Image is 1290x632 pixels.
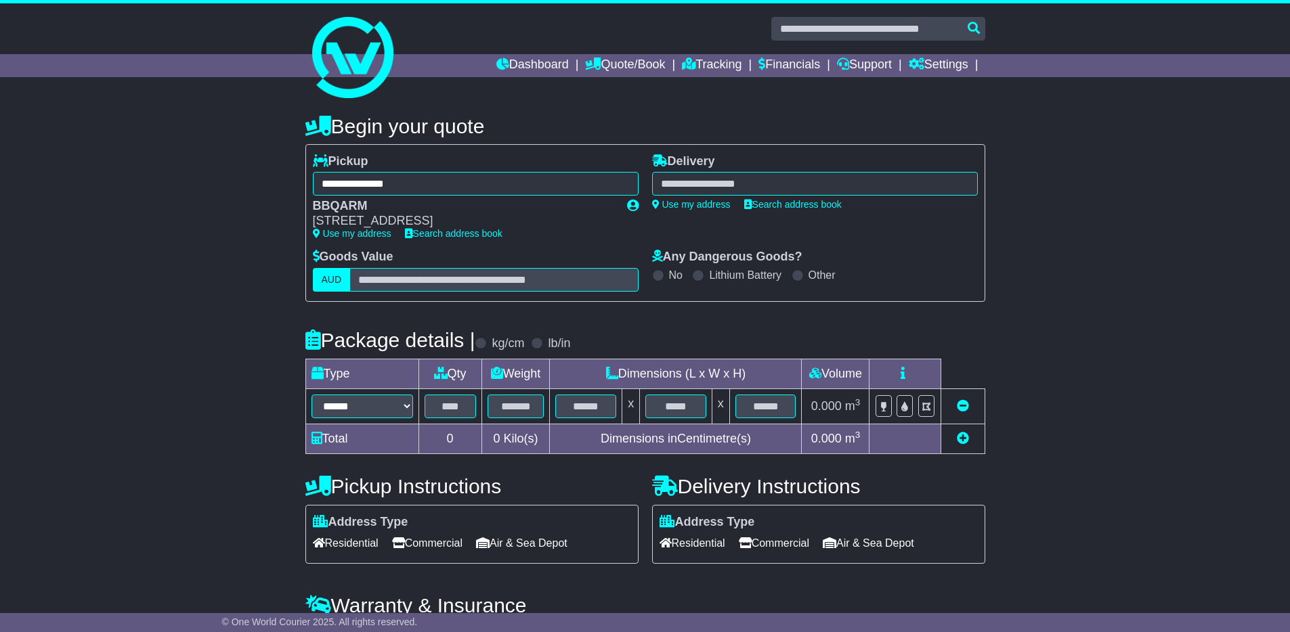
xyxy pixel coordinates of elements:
[313,533,379,554] span: Residential
[305,475,639,497] h4: Pickup Instructions
[652,199,731,210] a: Use my address
[222,616,418,627] span: © One World Courier 2025. All rights reserved.
[652,250,802,265] label: Any Dangerous Goods?
[313,199,614,214] div: BBQARM
[418,424,481,453] td: 0
[811,432,842,445] span: 0.000
[492,336,524,351] label: kg/cm
[837,54,892,77] a: Support
[957,399,969,413] a: Remove this item
[481,359,550,388] td: Weight
[845,432,861,445] span: m
[476,533,567,554] span: Air & Sea Depot
[313,154,368,169] label: Pickup
[550,359,802,388] td: Dimensions (L x W x H)
[957,432,969,445] a: Add new item
[682,54,741,77] a: Tracking
[709,269,781,281] label: Lithium Battery
[418,359,481,388] td: Qty
[845,399,861,413] span: m
[496,54,569,77] a: Dashboard
[669,269,683,281] label: No
[313,515,408,530] label: Address Type
[739,533,809,554] span: Commercial
[493,432,500,445] span: 0
[305,329,475,351] h4: Package details |
[405,228,502,239] a: Search address book
[660,533,725,554] span: Residential
[855,430,861,440] sup: 3
[622,388,640,424] td: x
[305,115,985,137] h4: Begin your quote
[652,154,715,169] label: Delivery
[585,54,665,77] a: Quote/Book
[313,250,393,265] label: Goods Value
[652,475,985,497] h4: Delivery Instructions
[660,515,755,530] label: Address Type
[548,336,570,351] label: lb/in
[809,269,836,281] label: Other
[550,424,802,453] td: Dimensions in Centimetre(s)
[802,359,869,388] td: Volume
[305,594,985,616] h4: Warranty & Insurance
[392,533,463,554] span: Commercial
[305,359,418,388] td: Type
[313,228,391,239] a: Use my address
[855,397,861,407] sup: 3
[481,424,550,453] td: Kilo(s)
[744,199,842,210] a: Search address book
[313,268,351,292] label: AUD
[313,214,614,229] div: [STREET_ADDRESS]
[712,388,729,424] td: x
[823,533,914,554] span: Air & Sea Depot
[811,399,842,413] span: 0.000
[758,54,820,77] a: Financials
[909,54,968,77] a: Settings
[305,424,418,453] td: Total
